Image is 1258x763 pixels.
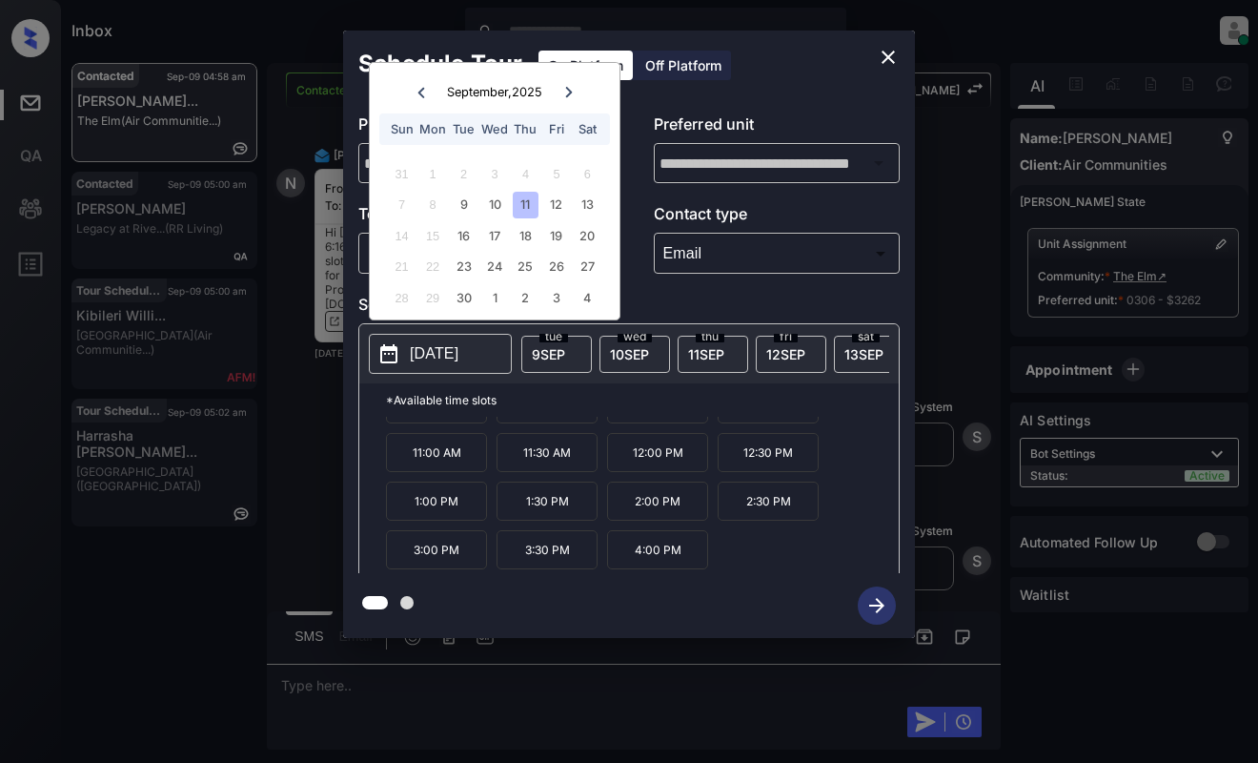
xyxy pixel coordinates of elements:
div: Choose Friday, September 12th, 2025 [543,192,569,217]
p: Tour type [358,202,605,233]
div: Choose Friday, September 19th, 2025 [543,223,569,249]
div: Not available Monday, September 1st, 2025 [419,161,445,187]
div: Choose Wednesday, September 10th, 2025 [481,192,507,217]
div: Choose Thursday, October 2nd, 2025 [513,285,538,311]
div: Wed [481,116,507,142]
div: Not available Monday, September 15th, 2025 [419,223,445,249]
div: date-select [678,336,748,373]
p: 2:00 PM [607,482,708,521]
div: Off Platform [636,51,731,80]
div: Not available Thursday, September 4th, 2025 [513,161,538,187]
span: 10 SEP [610,346,649,362]
span: 12 SEP [766,346,805,362]
p: 12:00 PM [607,433,708,472]
div: Choose Tuesday, September 16th, 2025 [451,223,477,249]
p: 1:00 PM [386,482,487,521]
div: month 2025-09 [375,158,613,313]
div: Tue [451,116,477,142]
div: Not available Monday, September 22nd, 2025 [419,254,445,279]
div: September , 2025 [447,85,542,99]
div: date-select [756,336,826,373]
div: Choose Saturday, October 4th, 2025 [575,285,600,311]
div: Choose Wednesday, September 17th, 2025 [481,223,507,249]
span: 9 SEP [532,346,565,362]
p: 12:30 PM [718,433,819,472]
div: Not available Monday, September 29th, 2025 [419,285,445,311]
div: Choose Friday, September 26th, 2025 [543,254,569,279]
div: Thu [513,116,538,142]
div: Choose Wednesday, October 1st, 2025 [481,285,507,311]
div: Not available Sunday, September 21st, 2025 [389,254,415,279]
div: Sat [575,116,600,142]
div: Choose Saturday, September 13th, 2025 [575,192,600,217]
div: Choose Thursday, September 18th, 2025 [513,223,538,249]
div: Not available Wednesday, September 3rd, 2025 [481,161,507,187]
div: Choose Saturday, September 27th, 2025 [575,254,600,279]
div: Not available Tuesday, September 2nd, 2025 [451,161,477,187]
div: Not available Sunday, September 28th, 2025 [389,285,415,311]
h2: Schedule Tour [343,31,538,97]
div: Choose Thursday, September 11th, 2025 [513,192,538,217]
div: date-select [599,336,670,373]
span: fri [774,331,798,342]
p: 3:30 PM [497,530,598,569]
p: Contact type [654,202,901,233]
div: Fri [543,116,569,142]
div: In Person [363,237,600,269]
div: Not available Sunday, August 31st, 2025 [389,161,415,187]
button: [DATE] [369,334,512,374]
div: Choose Tuesday, September 9th, 2025 [451,192,477,217]
div: date-select [834,336,904,373]
div: Choose Saturday, September 20th, 2025 [575,223,600,249]
div: Choose Tuesday, September 30th, 2025 [451,285,477,311]
p: 2:30 PM [718,482,819,521]
p: Select slot [358,293,900,323]
p: 1:30 PM [497,482,598,521]
div: Not available Monday, September 8th, 2025 [419,192,445,217]
span: sat [852,331,880,342]
button: btn-next [846,581,907,630]
button: close [869,38,907,76]
span: wed [618,331,652,342]
p: Preferred unit [654,113,901,143]
div: Sun [389,116,415,142]
span: tue [539,331,568,342]
div: Not available Sunday, September 14th, 2025 [389,223,415,249]
div: Choose Wednesday, September 24th, 2025 [481,254,507,279]
span: thu [696,331,724,342]
p: *Available time slots [386,383,899,417]
div: Mon [419,116,445,142]
div: date-select [521,336,592,373]
span: 11 SEP [688,346,724,362]
div: Email [659,237,896,269]
div: Not available Saturday, September 6th, 2025 [575,161,600,187]
div: Not available Sunday, September 7th, 2025 [389,192,415,217]
span: 13 SEP [844,346,883,362]
p: 11:00 AM [386,433,487,472]
p: 4:00 PM [607,530,708,569]
p: Preferred community [358,113,605,143]
p: 11:30 AM [497,433,598,472]
div: Choose Thursday, September 25th, 2025 [513,254,538,279]
div: On Platform [538,51,633,80]
div: Choose Tuesday, September 23rd, 2025 [451,254,477,279]
p: 3:00 PM [386,530,487,569]
div: Choose Friday, October 3rd, 2025 [543,285,569,311]
p: [DATE] [410,342,458,365]
div: Not available Friday, September 5th, 2025 [543,161,569,187]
